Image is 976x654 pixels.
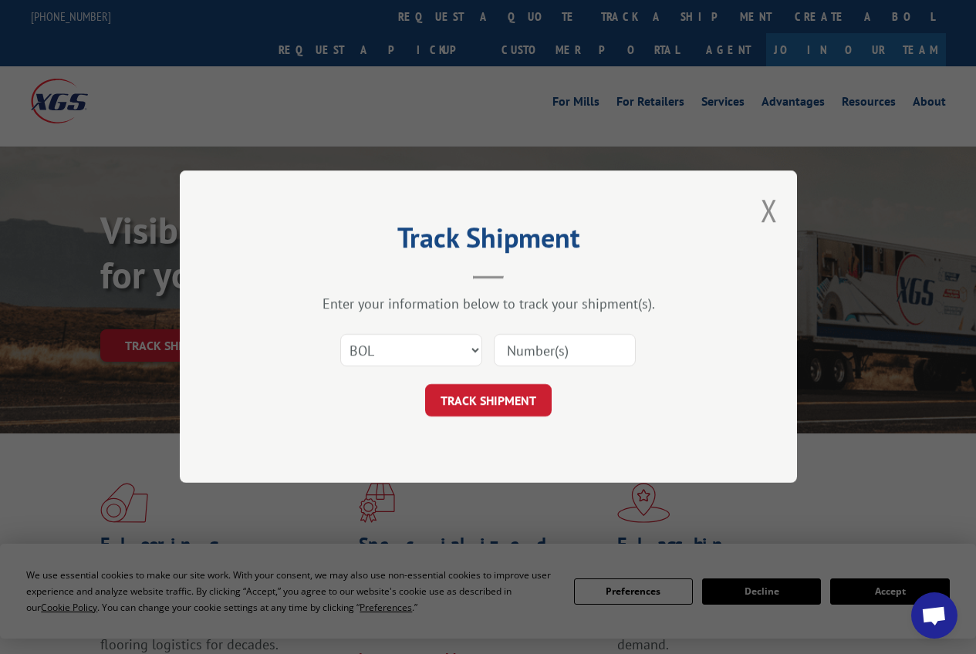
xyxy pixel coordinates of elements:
[494,335,636,367] input: Number(s)
[257,227,720,256] h2: Track Shipment
[761,190,778,231] button: Close modal
[425,385,552,417] button: TRACK SHIPMENT
[911,592,957,639] a: Open chat
[257,295,720,313] div: Enter your information below to track your shipment(s).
